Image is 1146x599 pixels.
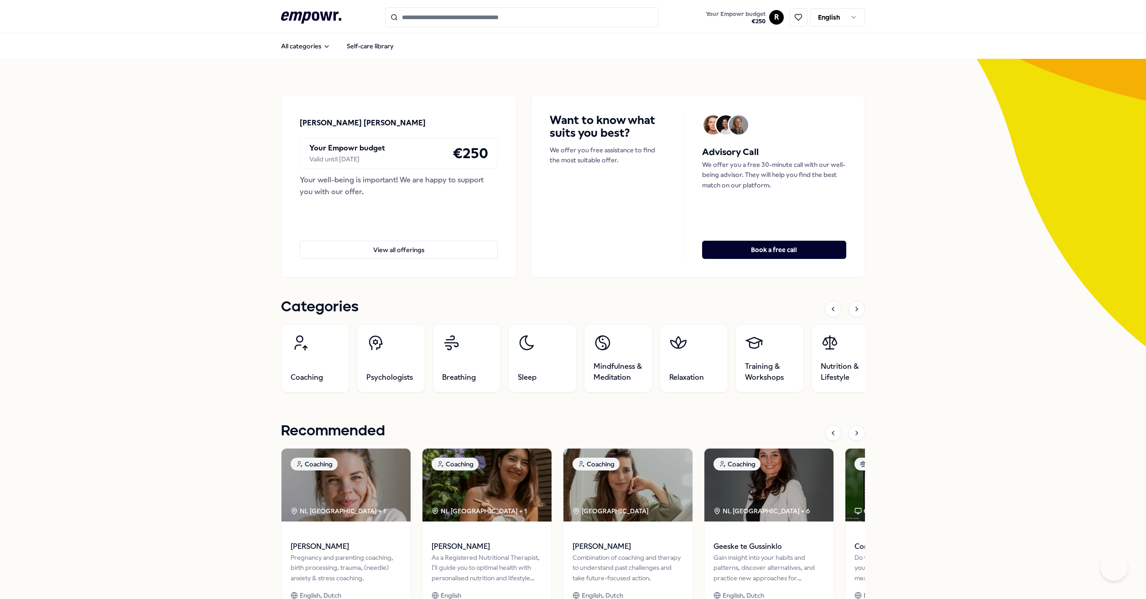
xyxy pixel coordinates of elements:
a: Relaxation [660,324,728,392]
span: Coaching [291,372,323,383]
div: As a Registered Nutritional Therapist, I'll guide you to optimal health with personalised nutriti... [432,553,542,583]
div: Online [854,506,883,516]
img: Avatar [729,115,748,134]
p: [PERSON_NAME] [PERSON_NAME] [300,117,426,129]
div: Coaching [432,458,479,470]
div: NL [GEOGRAPHIC_DATA] + 6 [714,506,810,516]
span: [PERSON_NAME] [573,541,683,553]
span: Training & Workshops [745,361,794,383]
a: Mindfulness & Meditation [584,324,652,392]
button: All categories [274,37,338,55]
div: Do you want to know the real status of your health? The Health Check measures 18 biomarkers for a... [854,553,965,583]
span: Mindfulness & Meditation [594,361,643,383]
a: Psychologists [357,324,425,392]
button: Book a free call [702,241,846,259]
div: Combination of coaching and therapy to understand past challenges and take future-focused action. [573,553,683,583]
img: package image [422,449,552,522]
div: Coaching [714,458,761,470]
span: Relaxation [669,372,704,383]
span: Geeske te Gussinklo [714,541,824,553]
span: [PERSON_NAME] [432,541,542,553]
div: NL [GEOGRAPHIC_DATA] + 1 [432,506,527,516]
span: Complete Health Check [854,541,965,553]
div: Coaching [573,458,620,470]
div: Coaching [291,458,338,470]
img: Avatar [703,115,723,134]
span: [PERSON_NAME] [291,541,401,553]
div: Your well-being is important! We are happy to support you with our offer. [300,174,498,197]
h1: Recommended [281,420,385,443]
a: Sleep [508,324,577,392]
iframe: Help Scout Beacon - Open [1100,553,1128,581]
a: View all offerings [300,226,498,259]
a: Self-care library [339,37,401,55]
p: We offer you free assistance to find the most suitable offer. [550,145,665,165]
button: Your Empowr budget€250 [704,9,767,27]
p: We offer you a free 30-minute call with our well-being advisor. They will help you find the best ... [702,160,846,190]
div: NL [GEOGRAPHIC_DATA] + 1 [291,506,386,516]
span: Nutrition & Lifestyle [821,361,870,383]
div: Valid until [DATE] [309,154,385,164]
h5: Advisory Call [702,145,846,160]
div: [GEOGRAPHIC_DATA] [573,506,650,516]
a: Coaching [281,324,349,392]
a: Your Empowr budget€250 [702,8,769,27]
img: Avatar [716,115,735,134]
span: Psychologists [366,372,413,383]
span: Your Empowr budget [706,10,766,18]
span: Sleep [518,372,537,383]
img: package image [281,449,411,522]
input: Search for products, categories or subcategories [385,7,659,27]
h4: € 250 [453,142,488,165]
div: Nutrition & Lifestyle [854,458,934,470]
a: Breathing [432,324,501,392]
img: package image [845,449,974,522]
button: R [769,10,784,25]
h4: Want to know what suits you best? [550,114,665,139]
p: Your Empowr budget [309,142,385,154]
button: View all offerings [300,241,498,259]
a: Training & Workshops [735,324,804,392]
img: package image [704,449,833,522]
div: Pregnancy and parenting coaching, birth processing, trauma, (needle) anxiety & stress coaching. [291,553,401,583]
span: € 250 [706,18,766,25]
span: Breathing [442,372,476,383]
h1: Categories [281,296,359,319]
img: package image [563,449,693,522]
a: Nutrition & Lifestyle [811,324,880,392]
div: Gain insight into your habits and patterns, discover alternatives, and practice new approaches fo... [714,553,824,583]
nav: Main [274,37,401,55]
